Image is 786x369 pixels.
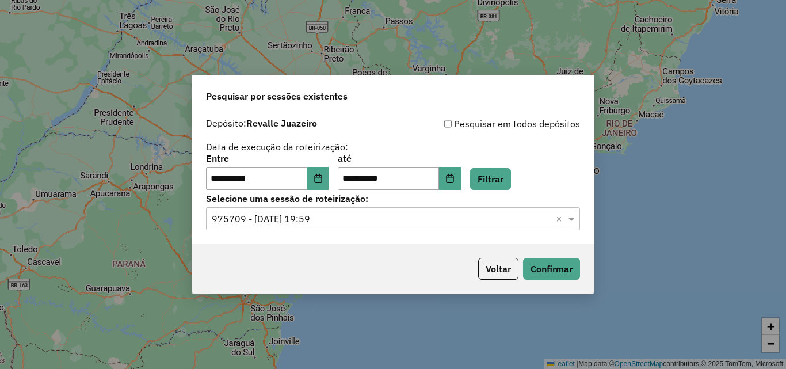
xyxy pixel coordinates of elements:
[206,116,317,130] label: Depósito:
[246,117,317,129] strong: Revalle Juazeiro
[470,168,511,190] button: Filtrar
[556,212,566,226] span: Clear all
[439,167,461,190] button: Choose Date
[393,117,580,131] div: Pesquisar em todos depósitos
[478,258,518,280] button: Voltar
[338,151,460,165] label: até
[206,192,580,206] label: Selecione uma sessão de roteirização:
[523,258,580,280] button: Confirmar
[307,167,329,190] button: Choose Date
[206,89,348,103] span: Pesquisar por sessões existentes
[206,151,329,165] label: Entre
[206,140,348,154] label: Data de execução da roteirização:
